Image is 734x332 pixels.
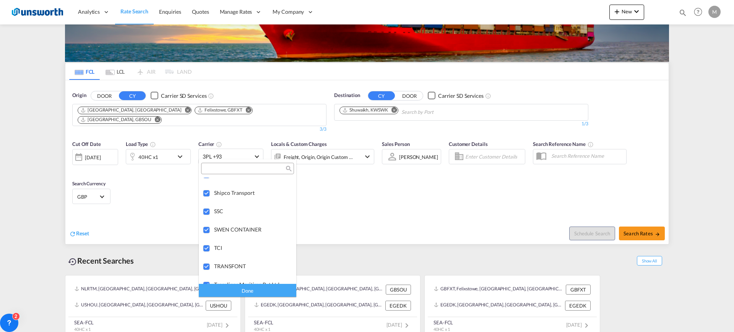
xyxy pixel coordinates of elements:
[214,263,290,269] div: TRANSFONT
[285,166,291,172] md-icon: icon-magnify
[214,281,290,288] div: Transliner Maritime Pvt Ltd.
[214,208,290,214] div: SSC
[199,283,296,297] div: Done
[214,189,290,196] div: Shipco Transport
[214,245,290,251] div: TCI
[214,226,290,233] div: SWEN CONTAINER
